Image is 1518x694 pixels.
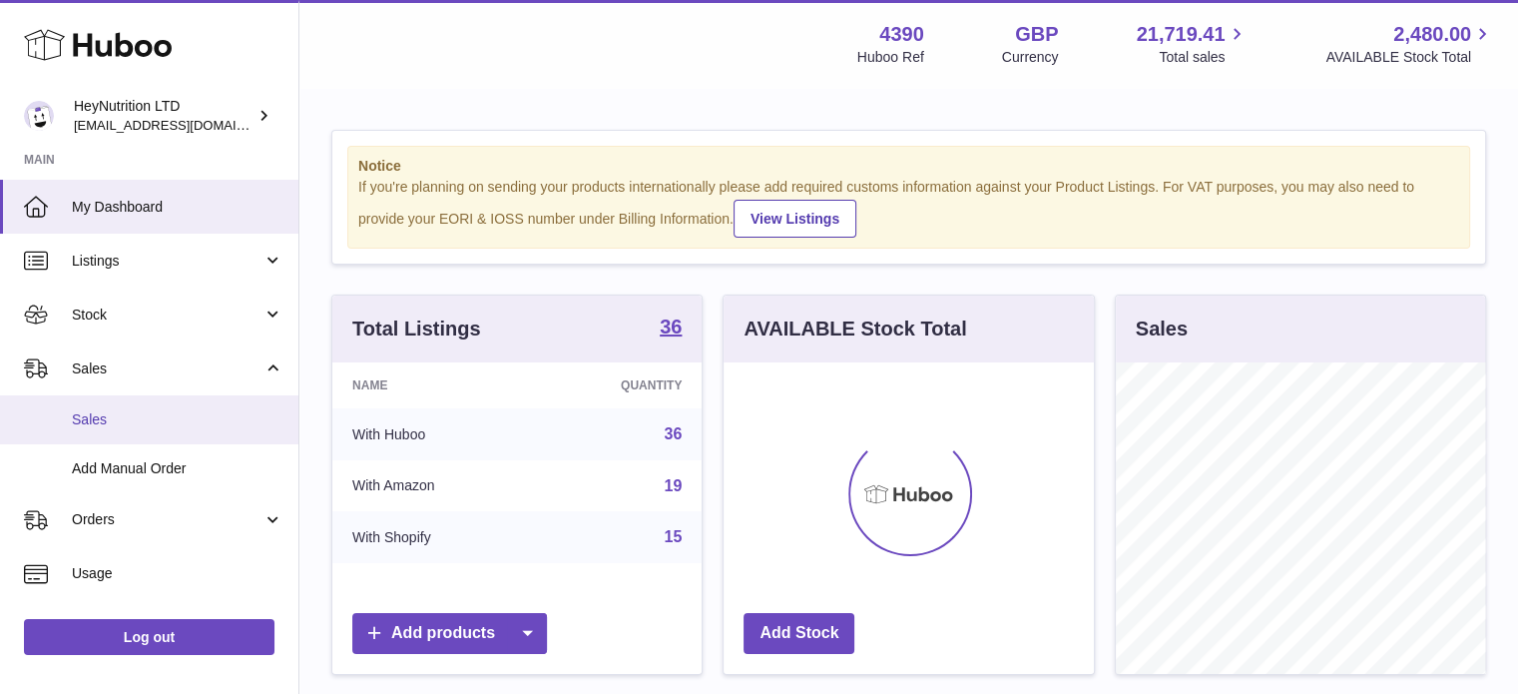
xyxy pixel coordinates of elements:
a: 2,480.00 AVAILABLE Stock Total [1325,21,1494,67]
a: Log out [24,619,274,655]
span: Orders [72,510,262,529]
strong: 4390 [879,21,924,48]
span: Listings [72,252,262,271]
span: Total sales [1159,48,1248,67]
h3: Total Listings [352,316,481,343]
a: 21,719.41 Total sales [1136,21,1248,67]
td: With Amazon [332,460,535,512]
span: AVAILABLE Stock Total [1325,48,1494,67]
a: Add Stock [744,613,854,654]
th: Quantity [535,362,703,408]
span: Sales [72,410,283,429]
span: My Dashboard [72,198,283,217]
span: Sales [72,359,262,378]
span: Add Manual Order [72,459,283,478]
div: If you're planning on sending your products internationally please add required customs informati... [358,178,1459,238]
td: With Shopify [332,511,535,563]
div: HeyNutrition LTD [74,97,253,135]
div: Huboo Ref [857,48,924,67]
span: 2,480.00 [1393,21,1471,48]
h3: AVAILABLE Stock Total [744,316,966,343]
div: Currency [1002,48,1059,67]
a: 19 [665,477,683,494]
span: Usage [72,564,283,583]
strong: 36 [660,317,682,337]
strong: Notice [358,157,1459,176]
th: Name [332,362,535,408]
span: 21,719.41 [1136,21,1225,48]
td: With Huboo [332,408,535,460]
a: View Listings [734,200,856,238]
h3: Sales [1136,316,1188,343]
a: 36 [660,317,682,341]
a: 36 [665,425,683,442]
a: 15 [665,528,683,545]
a: Add products [352,613,547,654]
span: [EMAIL_ADDRESS][DOMAIN_NAME] [74,117,293,133]
strong: GBP [1015,21,1058,48]
img: info@heynutrition.com [24,101,54,131]
span: Stock [72,306,262,325]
